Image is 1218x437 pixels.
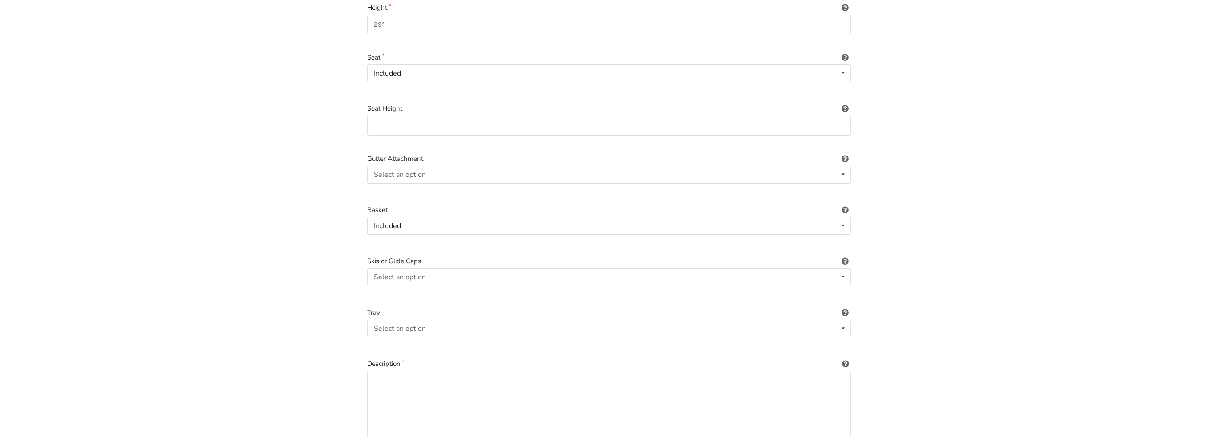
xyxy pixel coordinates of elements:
[374,325,426,332] div: Select an option
[374,70,401,77] div: Included
[367,359,851,369] label: Description
[367,154,851,164] label: Gutter Attachment
[367,104,851,114] label: Seat Height
[367,3,851,13] label: Height
[374,222,401,229] div: Included
[367,52,851,63] label: Seat
[367,256,851,266] label: Skis or Glide Caps
[367,205,851,215] label: Basket
[367,308,851,318] label: Tray
[374,273,426,281] div: Select an option
[374,171,426,178] div: Select an option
